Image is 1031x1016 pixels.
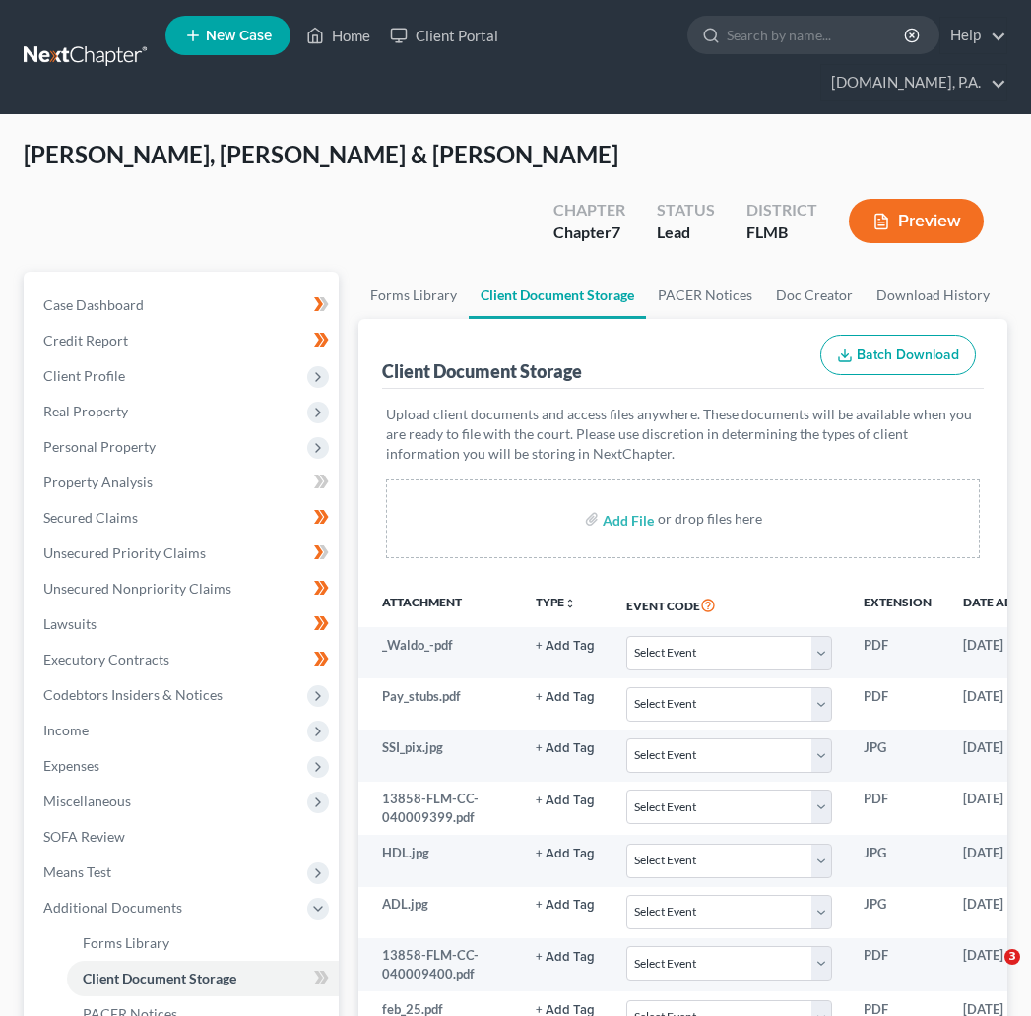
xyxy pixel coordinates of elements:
span: Case Dashboard [43,296,144,313]
div: or drop files here [658,509,762,529]
span: Executory Contracts [43,651,169,667]
button: + Add Tag [536,794,595,807]
span: Miscellaneous [43,793,131,809]
a: + Add Tag [536,738,595,757]
a: Client Portal [380,18,508,53]
div: Client Document Storage [382,359,582,383]
a: Home [296,18,380,53]
span: Expenses [43,757,99,774]
span: SOFA Review [43,828,125,845]
button: + Add Tag [536,640,595,653]
a: + Add Tag [536,946,595,965]
td: Pay_stubs.pdf [358,678,520,730]
span: Client Document Storage [83,970,236,986]
span: Means Test [43,863,111,880]
i: unfold_more [564,598,576,609]
button: + Add Tag [536,951,595,964]
a: + Add Tag [536,687,595,706]
span: Property Analysis [43,474,153,490]
span: New Case [206,29,272,43]
a: SOFA Review [28,819,339,855]
td: JPG [848,730,947,782]
a: [DOMAIN_NAME], P.A. [821,65,1006,100]
button: + Add Tag [536,691,595,704]
a: Unsecured Priority Claims [28,536,339,571]
span: Credit Report [43,332,128,349]
button: Batch Download [820,335,976,376]
a: + Add Tag [536,636,595,655]
td: ADL.jpg [358,887,520,938]
span: Personal Property [43,438,156,455]
td: PDF [848,627,947,678]
span: Unsecured Nonpriority Claims [43,580,231,597]
a: Secured Claims [28,500,339,536]
td: SSI_pix.jpg [358,730,520,782]
div: Status [657,199,715,222]
td: PDF [848,782,947,836]
div: Lead [657,222,715,244]
td: PDF [848,678,947,730]
span: Secured Claims [43,509,138,526]
span: Codebtors Insiders & Notices [43,686,223,703]
input: Search by name... [727,17,907,53]
a: Client Document Storage [67,961,339,996]
span: 7 [612,222,620,241]
td: HDL.jpg [358,835,520,886]
button: + Add Tag [536,742,595,755]
a: Property Analysis [28,465,339,500]
td: 13858-FLM-CC-040009400.pdf [358,938,520,992]
a: PACER Notices [646,272,764,319]
td: _Waldo_-pdf [358,627,520,678]
td: PDF [848,938,947,992]
a: + Add Tag [536,844,595,862]
button: + Add Tag [536,899,595,912]
a: + Add Tag [536,895,595,914]
span: Unsecured Priority Claims [43,544,206,561]
th: Attachment [358,582,520,627]
a: Lawsuits [28,606,339,642]
a: Forms Library [67,925,339,961]
a: Download History [865,272,1001,319]
a: Credit Report [28,323,339,358]
span: [PERSON_NAME], [PERSON_NAME] & [PERSON_NAME] [24,140,618,168]
div: Chapter [553,222,625,244]
a: Unsecured Nonpriority Claims [28,571,339,606]
span: Forms Library [83,934,169,951]
button: Preview [849,199,984,243]
a: Client Document Storage [469,272,646,319]
th: Extension [848,582,947,627]
button: + Add Tag [536,848,595,860]
td: JPG [848,835,947,886]
a: Forms Library [358,272,469,319]
span: Income [43,722,89,738]
span: Real Property [43,403,128,419]
button: TYPEunfold_more [536,597,576,609]
th: Event Code [611,582,848,627]
iframe: Intercom live chat [964,949,1011,996]
span: Lawsuits [43,615,97,632]
p: Upload client documents and access files anywhere. These documents will be available when you are... [386,405,980,464]
span: Client Profile [43,367,125,384]
span: Batch Download [857,347,959,363]
a: Doc Creator [764,272,865,319]
a: Executory Contracts [28,642,339,677]
div: FLMB [746,222,817,244]
td: JPG [848,887,947,938]
span: 3 [1004,949,1020,965]
a: Case Dashboard [28,287,339,323]
a: Help [940,18,1006,53]
span: Additional Documents [43,899,182,916]
td: 13858-FLM-CC-040009399.pdf [358,782,520,836]
div: District [746,199,817,222]
a: + Add Tag [536,790,595,808]
div: Chapter [553,199,625,222]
